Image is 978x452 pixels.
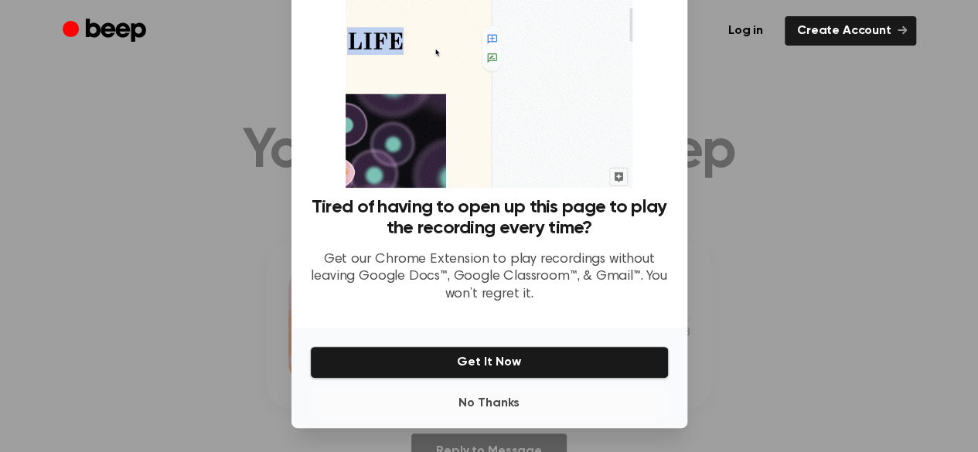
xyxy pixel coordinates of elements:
[310,251,669,304] p: Get our Chrome Extension to play recordings without leaving Google Docs™, Google Classroom™, & Gm...
[63,16,150,46] a: Beep
[716,16,775,46] a: Log in
[310,197,669,239] h3: Tired of having to open up this page to play the recording every time?
[785,16,916,46] a: Create Account
[310,346,669,379] button: Get It Now
[310,388,669,419] button: No Thanks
